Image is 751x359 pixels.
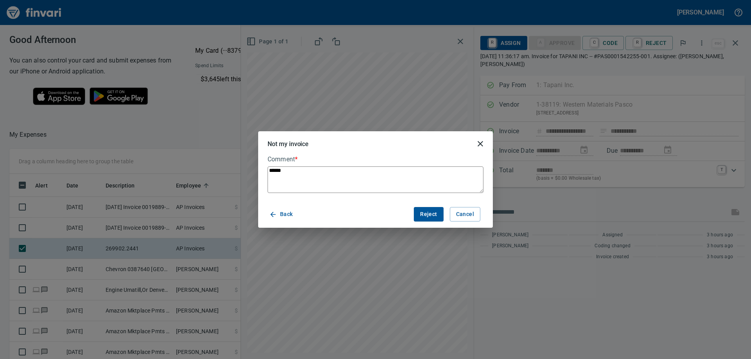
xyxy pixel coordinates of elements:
[268,207,296,221] button: Back
[414,207,443,221] button: Reject
[471,134,490,153] button: close
[420,209,437,219] span: Reject
[450,207,480,221] button: Cancel
[268,140,309,148] h5: Not my invoice
[271,209,293,219] span: Back
[268,156,483,163] label: Comment
[456,209,474,219] span: Cancel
